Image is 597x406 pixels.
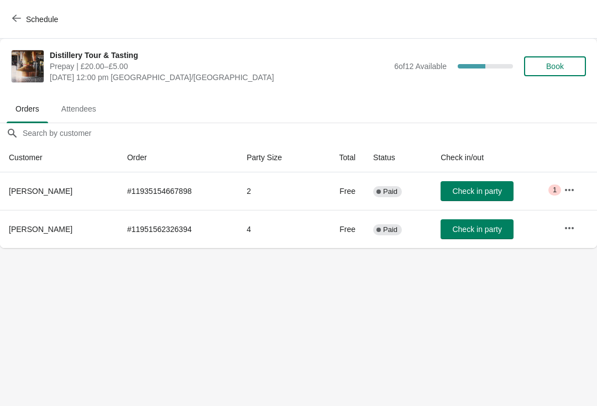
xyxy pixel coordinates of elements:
[50,61,389,72] span: Prepay | £20.00–£5.00
[441,181,514,201] button: Check in party
[238,210,315,248] td: 4
[6,9,67,29] button: Schedule
[50,50,389,61] span: Distillery Tour & Tasting
[9,225,72,234] span: [PERSON_NAME]
[50,72,389,83] span: [DATE] 12:00 pm [GEOGRAPHIC_DATA]/[GEOGRAPHIC_DATA]
[364,143,432,172] th: Status
[238,172,315,210] td: 2
[118,210,238,248] td: # 11951562326394
[12,50,44,82] img: Distillery Tour & Tasting
[118,143,238,172] th: Order
[53,99,105,119] span: Attendees
[452,187,501,196] span: Check in party
[383,187,397,196] span: Paid
[118,172,238,210] td: # 11935154667898
[452,225,501,234] span: Check in party
[315,210,365,248] td: Free
[22,123,597,143] input: Search by customer
[553,186,557,194] span: 1
[315,143,365,172] th: Total
[383,225,397,234] span: Paid
[7,99,48,119] span: Orders
[524,56,586,76] button: Book
[26,15,58,24] span: Schedule
[546,62,564,71] span: Book
[394,62,447,71] span: 6 of 12 Available
[238,143,315,172] th: Party Size
[9,187,72,196] span: [PERSON_NAME]
[315,172,365,210] td: Free
[441,219,514,239] button: Check in party
[432,143,555,172] th: Check in/out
